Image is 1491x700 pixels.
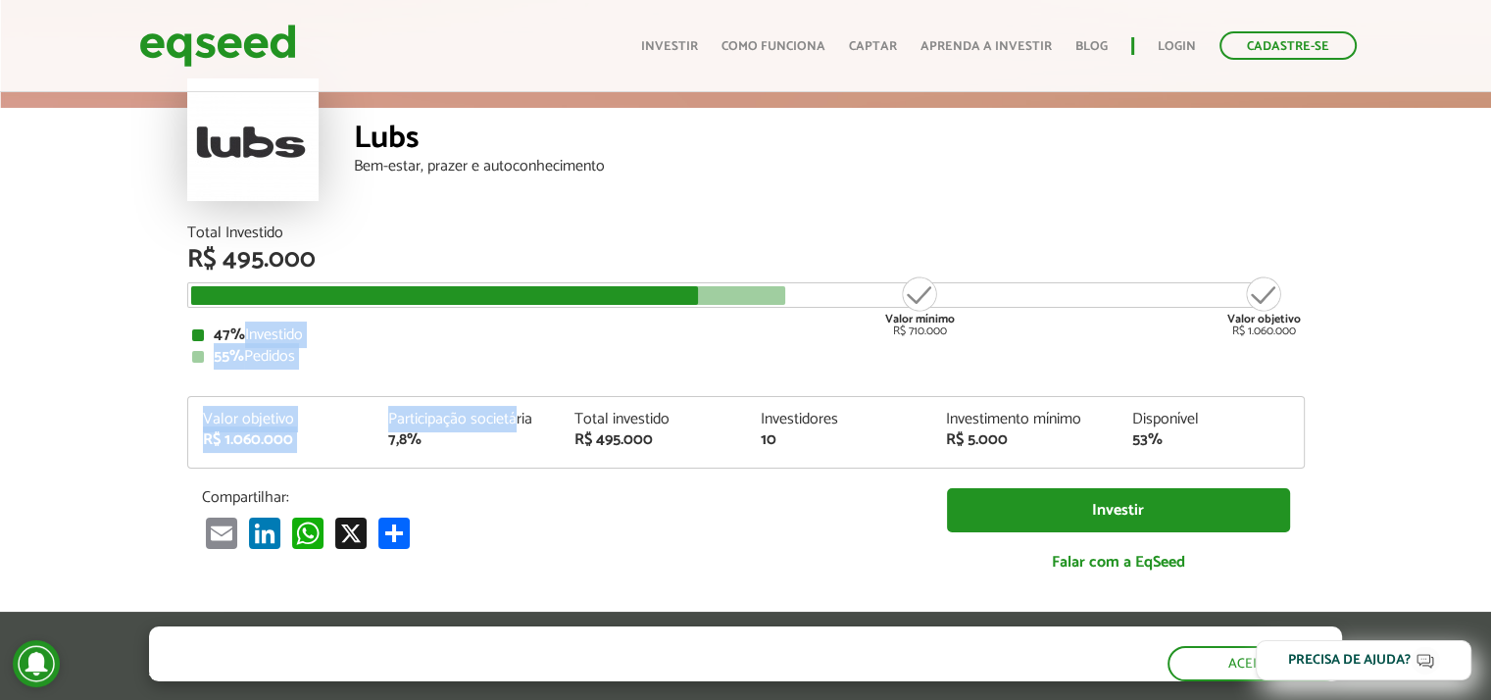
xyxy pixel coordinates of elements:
[1132,412,1289,427] div: Disponível
[946,432,1103,448] div: R$ 5.000
[214,343,244,370] strong: 55%
[760,412,917,427] div: Investidores
[885,310,955,328] strong: Valor mínimo
[721,40,825,53] a: Como funciona
[1168,646,1342,681] button: Aceitar
[408,664,634,680] a: política de privacidade e de cookies
[202,488,918,507] p: Compartilhar:
[1227,275,1301,337] div: R$ 1.060.000
[187,225,1305,241] div: Total Investido
[374,517,414,549] a: Compartilhar
[641,40,698,53] a: Investir
[187,247,1305,273] div: R$ 495.000
[388,432,545,448] div: 7,8%
[760,432,917,448] div: 10
[1132,432,1289,448] div: 53%
[574,432,731,448] div: R$ 495.000
[947,488,1290,532] a: Investir
[574,412,731,427] div: Total investido
[214,322,245,348] strong: 47%
[883,275,957,337] div: R$ 710.000
[946,412,1103,427] div: Investimento mínimo
[203,432,360,448] div: R$ 1.060.000
[920,40,1052,53] a: Aprenda a investir
[192,349,1300,365] div: Pedidos
[203,412,360,427] div: Valor objetivo
[947,542,1290,582] a: Falar com a EqSeed
[288,517,327,549] a: WhatsApp
[192,327,1300,343] div: Investido
[202,517,241,549] a: Email
[1075,40,1108,53] a: Blog
[1158,40,1196,53] a: Login
[149,662,859,680] p: Ao clicar em "aceitar", você aceita nossa .
[1219,31,1357,60] a: Cadastre-se
[331,517,371,549] a: X
[354,123,1305,159] div: Lubs
[354,159,1305,175] div: Bem-estar, prazer e autoconhecimento
[1227,310,1301,328] strong: Valor objetivo
[849,40,897,53] a: Captar
[149,626,859,657] h5: O site da EqSeed utiliza cookies para melhorar sua navegação.
[388,412,545,427] div: Participação societária
[139,20,296,72] img: EqSeed
[245,517,284,549] a: LinkedIn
